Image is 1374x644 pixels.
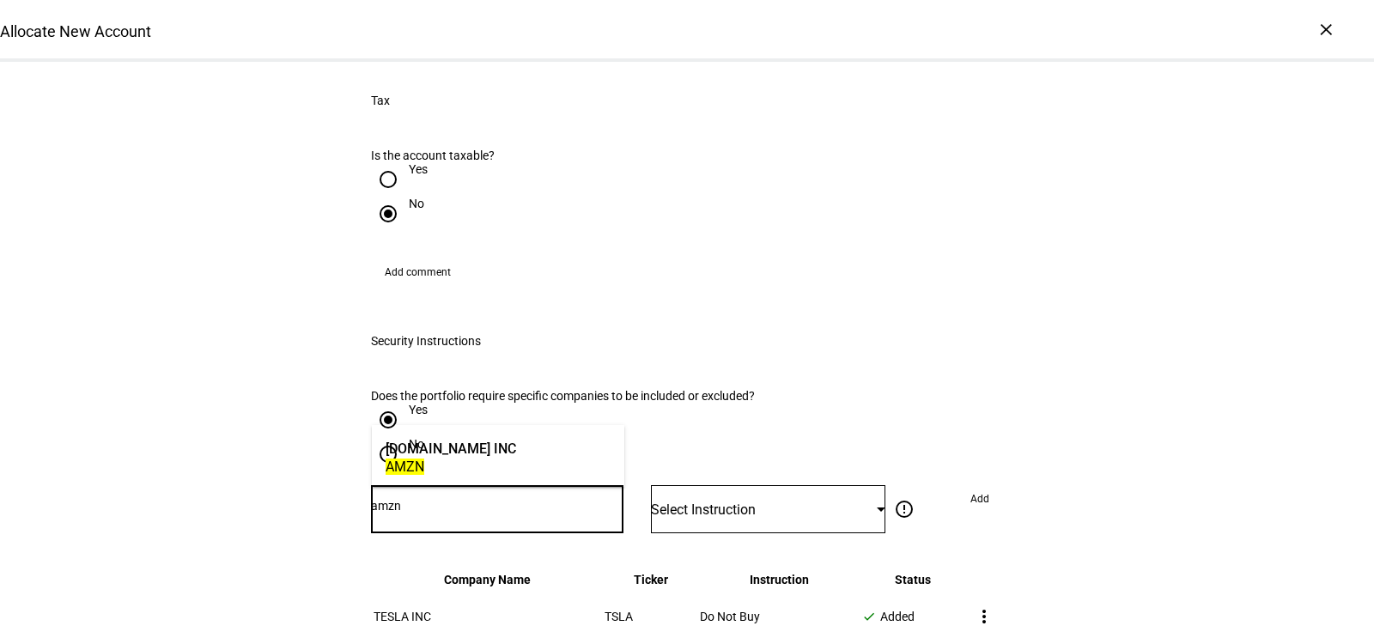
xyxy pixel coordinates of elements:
mat-icon: done [862,610,876,623]
span: TSLA [605,610,633,623]
span: Select Instruction [651,501,756,518]
span: Status [895,573,931,586]
span: Instruction [750,573,809,586]
div: [DOMAIN_NAME] INC [386,439,516,459]
span: Ticker [634,573,668,586]
span: Company Name [444,573,531,586]
mat-icon: error_outline [894,499,915,519]
span: TESLA INC [374,610,431,623]
span: Add comment [385,258,451,286]
div: Yes [409,403,428,416]
div: Added [862,610,964,623]
mark: AMZN [386,459,424,475]
div: No [409,197,424,210]
div: × [1312,15,1340,43]
div: Yes [409,162,428,176]
div: Is the account taxable? [371,149,813,162]
input: Number [371,499,623,513]
button: Add comment [371,258,465,286]
td: Do Not Buy [699,589,860,644]
div: Does the portfolio require specific companies to be included or excluded? [371,389,813,403]
div: Tax [371,94,390,107]
mat-icon: more_vert [974,606,994,627]
div: Security Instructions [371,334,481,348]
